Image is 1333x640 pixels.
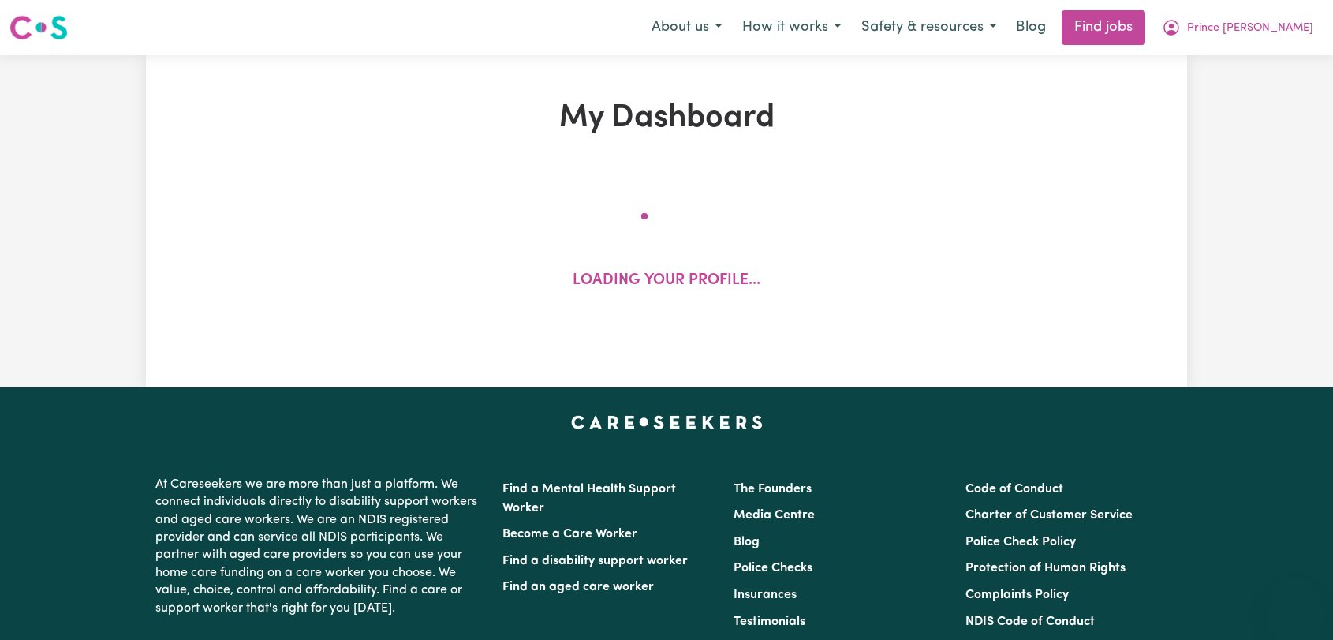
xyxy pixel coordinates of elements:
a: Protection of Human Rights [965,562,1126,575]
iframe: Button to launch messaging window [1270,577,1320,627]
a: Charter of Customer Service [965,509,1133,522]
a: Media Centre [734,509,815,522]
a: NDIS Code of Conduct [965,616,1095,628]
img: Careseekers logo [9,13,68,42]
a: Careseekers logo [9,9,68,46]
a: Complaints Policy [965,589,1069,601]
a: Testimonials [734,616,805,628]
a: Careseekers home page [571,416,763,429]
button: Safety & resources [851,11,1006,44]
a: Code of Conduct [965,483,1063,496]
button: How it works [732,11,851,44]
a: Police Checks [734,562,812,575]
a: Blog [734,536,760,548]
a: Find an aged care worker [502,581,654,593]
a: Find jobs [1062,10,1145,45]
a: Find a Mental Health Support Worker [502,483,676,515]
a: Police Check Policy [965,536,1076,548]
p: Loading your profile... [573,270,760,293]
p: At Careseekers we are more than just a platform. We connect individuals directly to disability su... [155,470,484,623]
a: The Founders [734,483,812,496]
h1: My Dashboard [329,99,1004,137]
button: My Account [1152,11,1324,44]
a: Become a Care Worker [502,528,637,541]
a: Insurances [734,589,797,601]
a: Blog [1006,10,1055,45]
button: About us [641,11,732,44]
a: Find a disability support worker [502,555,688,567]
span: Prince [PERSON_NAME] [1187,20,1313,37]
